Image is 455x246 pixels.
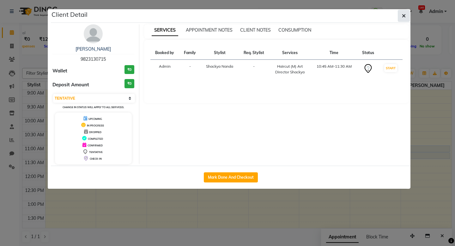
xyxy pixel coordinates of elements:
[52,67,67,75] span: Wallet
[76,46,111,52] a: [PERSON_NAME]
[269,46,311,60] th: Services
[88,144,103,147] span: CONFIRMED
[88,117,102,120] span: UPCOMING
[52,81,89,89] span: Deposit Amount
[179,60,201,79] td: -
[206,64,233,69] span: Shackya Nanda
[52,10,88,19] h5: Client Detail
[273,64,307,75] div: Haircut (M) Art Director Shackya
[311,60,357,79] td: 10:45 AM-11:30 AM
[204,172,258,182] button: Mark Done And Checkout
[239,46,269,60] th: Req. Stylist
[239,60,269,79] td: -
[311,46,357,60] th: Time
[81,56,106,62] span: 9823130715
[150,60,179,79] td: Admin
[90,157,102,160] span: CHECK-IN
[150,46,179,60] th: Booked by
[357,46,379,60] th: Status
[201,46,239,60] th: Stylist
[89,151,103,154] span: TENTATIVE
[152,25,178,36] span: SERVICES
[179,46,201,60] th: Family
[124,79,134,88] h3: ₹0
[186,27,233,33] span: APPOINTMENT NOTES
[240,27,271,33] span: CLIENT NOTES
[124,65,134,74] h3: ₹0
[384,64,397,72] button: START
[88,137,103,140] span: COMPLETED
[89,131,101,134] span: DROPPED
[278,27,311,33] span: CONSUMPTION
[63,106,124,109] small: Change in status will apply to all services.
[87,124,104,127] span: IN PROGRESS
[84,24,103,43] img: avatar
